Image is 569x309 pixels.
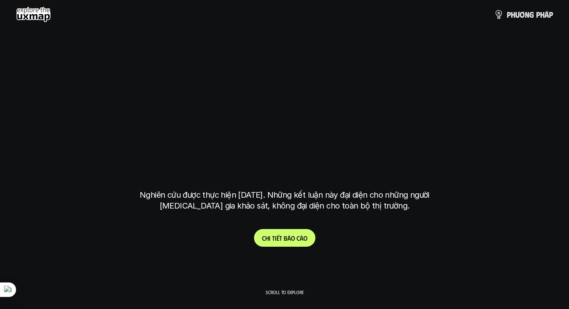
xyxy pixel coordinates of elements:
[284,234,287,242] span: b
[254,229,315,247] a: Chitiếtbáocáo
[142,148,428,182] h1: tại [GEOGRAPHIC_DATA]
[297,234,300,242] span: c
[525,10,529,19] span: n
[276,234,279,242] span: ế
[540,10,545,19] span: h
[291,234,295,242] span: o
[272,234,275,242] span: t
[536,10,540,19] span: p
[494,6,553,23] a: phươngpháp
[515,10,520,19] span: ư
[507,10,511,19] span: p
[257,65,318,74] h6: Kết quả nghiên cứu
[287,234,291,242] span: á
[303,234,307,242] span: o
[134,190,435,211] p: Nghiên cứu được thực hiện [DATE]. Những kết luận này đại diện cho những người [MEDICAL_DATA] gia ...
[279,234,282,242] span: t
[269,234,270,242] span: i
[549,10,553,19] span: p
[138,84,431,118] h1: phạm vi công việc của
[266,289,304,295] p: Scroll to explore
[300,234,303,242] span: á
[529,10,534,19] span: g
[511,10,515,19] span: h
[265,234,269,242] span: h
[545,10,549,19] span: á
[520,10,525,19] span: ơ
[275,234,276,242] span: i
[262,234,265,242] span: C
